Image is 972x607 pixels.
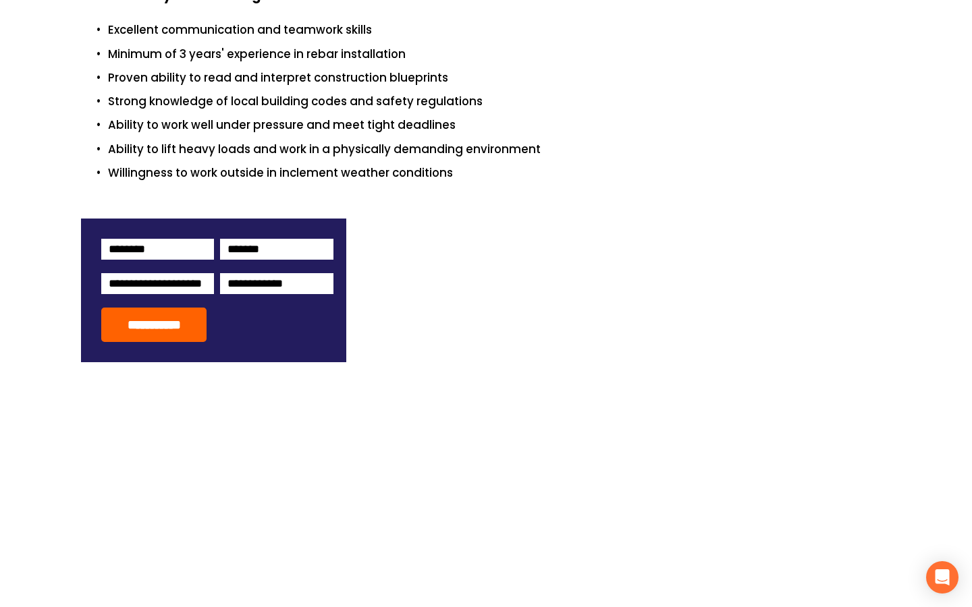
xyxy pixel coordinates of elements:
[108,140,891,158] p: Ability to lift heavy loads and work in a physically demanding environment
[108,45,891,63] p: Minimum of 3 years' experience in rebar installation
[926,561,959,594] div: Open Intercom Messenger
[108,164,891,182] p: Willingness to work outside in inclement weather conditions
[108,69,891,87] p: Proven ability to read and interpret construction blueprints
[108,92,891,111] p: Strong knowledge of local building codes and safety regulations
[108,116,891,134] p: Ability to work well under pressure and meet tight deadlines
[108,21,891,39] p: Excellent communication and teamwork skills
